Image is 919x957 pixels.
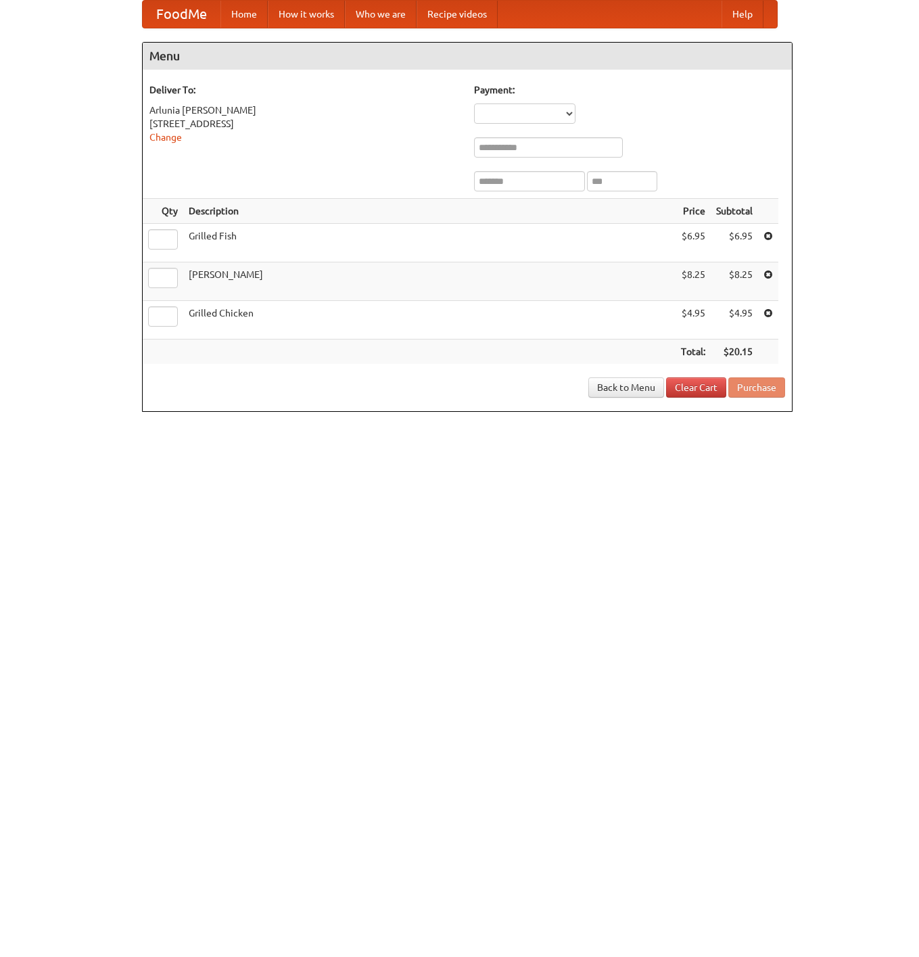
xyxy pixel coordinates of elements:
[268,1,345,28] a: How it works
[149,132,182,143] a: Change
[588,377,664,398] a: Back to Menu
[417,1,498,28] a: Recipe videos
[676,199,711,224] th: Price
[711,224,758,262] td: $6.95
[149,117,461,131] div: [STREET_ADDRESS]
[183,262,676,301] td: [PERSON_NAME]
[183,301,676,340] td: Grilled Chicken
[711,262,758,301] td: $8.25
[722,1,763,28] a: Help
[728,377,785,398] button: Purchase
[183,224,676,262] td: Grilled Fish
[345,1,417,28] a: Who we are
[676,340,711,365] th: Total:
[149,103,461,117] div: Arlunia [PERSON_NAME]
[676,262,711,301] td: $8.25
[711,199,758,224] th: Subtotal
[143,1,220,28] a: FoodMe
[143,199,183,224] th: Qty
[220,1,268,28] a: Home
[711,301,758,340] td: $4.95
[143,43,792,70] h4: Menu
[666,377,726,398] a: Clear Cart
[676,224,711,262] td: $6.95
[149,83,461,97] h5: Deliver To:
[676,301,711,340] td: $4.95
[711,340,758,365] th: $20.15
[183,199,676,224] th: Description
[474,83,785,97] h5: Payment:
